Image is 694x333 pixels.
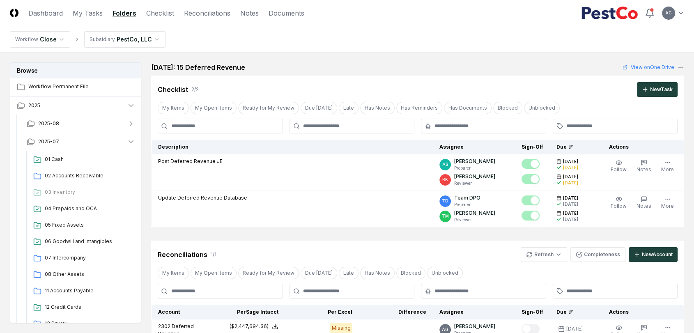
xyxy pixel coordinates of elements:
[433,305,515,319] th: Assignee
[396,102,442,114] button: Has Reminders
[45,238,132,245] span: 06 Goodwill and Intangibles
[230,323,269,330] div: ($2,447,694.36)
[433,140,515,154] th: Assignee
[30,284,135,299] a: 11 Accounts Payable
[30,185,135,200] a: 03 Inventory
[10,9,18,17] img: Logo
[10,96,142,115] button: 2025
[151,62,245,72] h2: [DATE]: 15 Deferred Revenue
[611,166,627,172] span: Follow
[442,198,448,204] span: TD
[30,234,135,249] a: 06 Goodwill and Intangibles
[454,165,495,171] p: Preparer
[563,180,578,186] div: [DATE]
[20,115,142,133] button: 2025-08
[454,173,495,180] p: [PERSON_NAME]
[642,251,673,258] div: New Account
[635,194,653,211] button: Notes
[45,188,132,196] span: 03 Inventory
[28,8,63,18] a: Dashboard
[609,194,628,211] button: Follow
[30,300,135,315] a: 12 Credit Cards
[522,211,540,220] button: Mark complete
[158,158,223,165] p: Post Deferred Revenue JE
[158,102,189,114] button: My Items
[360,102,395,114] button: Has Notes
[581,7,638,20] img: PestCo logo
[10,31,165,48] nav: breadcrumb
[45,254,132,262] span: 07 Intercompany
[563,158,578,165] span: [DATE]
[563,201,578,207] div: [DATE]
[556,308,589,316] div: Due
[454,209,495,217] p: [PERSON_NAME]
[45,271,132,278] span: 08 Other Assets
[30,218,135,233] a: 05 Fixed Assets
[158,267,189,279] button: My Items
[158,85,188,94] div: Checklist
[522,159,540,169] button: Mark complete
[30,251,135,266] a: 07 Intercompany
[45,320,132,327] span: 13 Payroll
[563,165,578,171] div: [DATE]
[566,325,583,333] div: [DATE]
[152,140,433,154] th: Description
[570,247,625,262] button: Completeness
[623,64,674,71] a: View onOne Drive
[611,203,627,209] span: Follow
[30,202,135,216] a: 04 Prepaids and OCA
[637,82,678,97] button: NewTask
[444,102,492,114] button: Has Documents
[522,174,540,184] button: Mark complete
[184,8,230,18] a: Reconciliations
[45,156,132,163] span: 01 Cash
[360,267,395,279] button: Has Notes
[45,287,132,294] span: 11 Accounts Payable
[359,305,433,319] th: Difference
[45,205,132,212] span: 04 Prepaids and OCA
[211,251,216,258] div: 1 / 1
[10,78,142,96] a: Workflow Permanent File
[238,102,299,114] button: Ready for My Review
[454,202,480,208] p: Preparer
[563,216,578,223] div: [DATE]
[28,83,135,90] span: Workflow Permanent File
[563,174,578,180] span: [DATE]
[146,8,174,18] a: Checklist
[515,305,550,319] th: Sign-Off
[660,194,676,211] button: More
[442,161,448,168] span: AS
[30,169,135,184] a: 02 Accounts Receivable
[454,217,495,223] p: Reviewer
[45,221,132,229] span: 05 Fixed Assets
[609,158,628,175] button: Follow
[661,6,676,21] button: AG
[339,102,358,114] button: Late
[515,140,550,154] th: Sign-Off
[602,308,678,316] div: Actions
[556,143,589,151] div: Due
[522,195,540,205] button: Mark complete
[10,63,141,78] h3: Browse
[637,166,651,172] span: Notes
[427,267,463,279] button: Unblocked
[15,36,38,43] div: Workflow
[301,102,337,114] button: Due Today
[493,102,522,114] button: Blocked
[238,267,299,279] button: Ready for My Review
[454,180,495,186] p: Reviewer
[454,323,495,330] p: [PERSON_NAME]
[301,267,337,279] button: Due Today
[158,194,247,202] p: Update Deferred Revenue Database
[45,172,132,179] span: 02 Accounts Receivable
[90,36,115,43] div: Subsidiary
[339,267,358,279] button: Late
[20,133,142,151] button: 2025-07
[650,86,673,93] div: New Task
[30,317,135,331] a: 13 Payroll
[442,213,449,219] span: TM
[454,158,495,165] p: [PERSON_NAME]
[660,158,676,175] button: More
[454,194,480,202] p: Team DPO
[191,267,237,279] button: My Open Items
